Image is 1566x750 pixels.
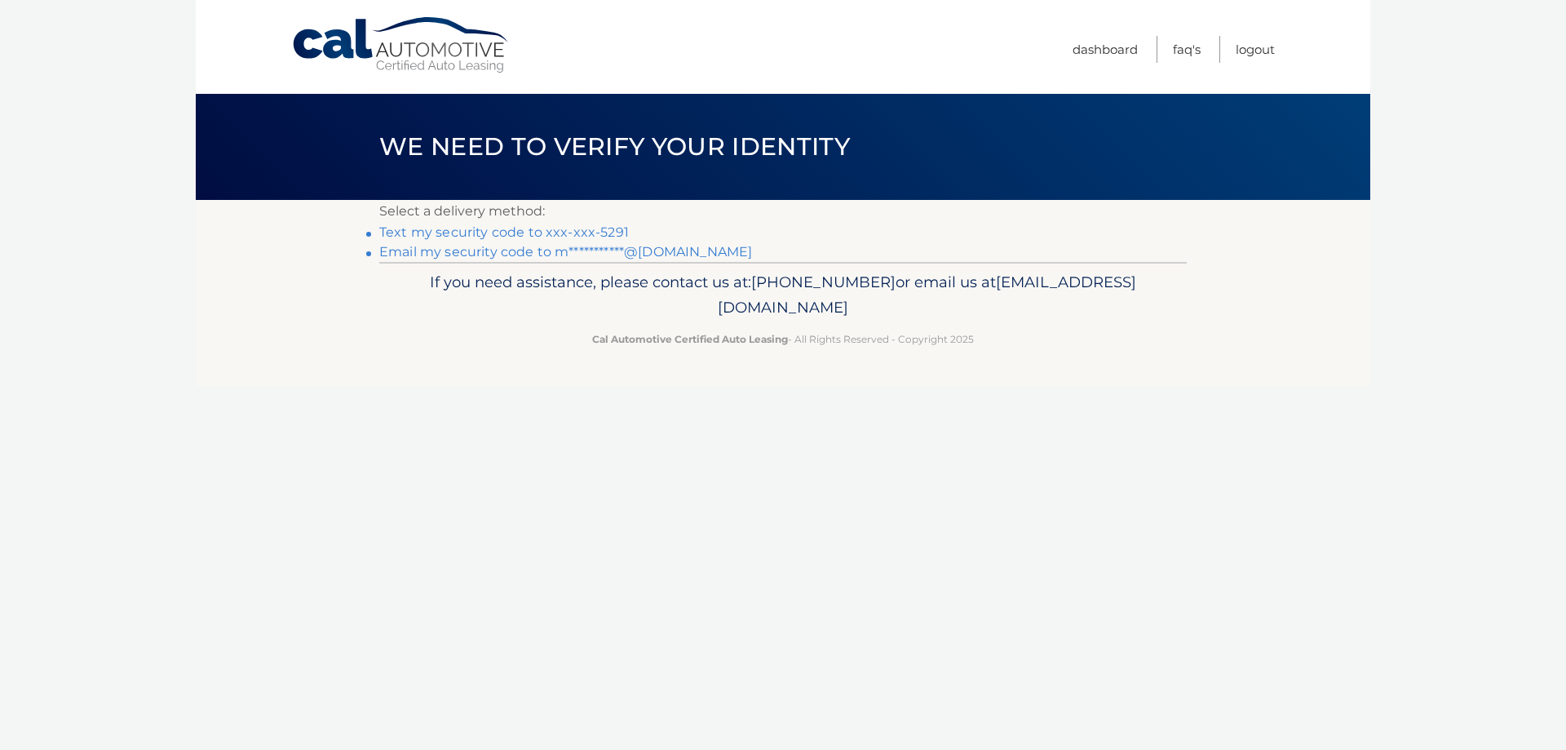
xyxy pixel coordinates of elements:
p: If you need assistance, please contact us at: or email us at [390,269,1176,322]
a: Logout [1236,36,1275,63]
a: Cal Automotive [291,16,511,74]
a: Dashboard [1073,36,1138,63]
a: FAQ's [1173,36,1201,63]
p: - All Rights Reserved - Copyright 2025 [390,331,1176,348]
p: Select a delivery method: [379,200,1187,223]
a: Text my security code to xxx-xxx-5291 [379,224,629,240]
span: [PHONE_NUMBER] [751,273,896,291]
span: We need to verify your identity [379,131,850,162]
strong: Cal Automotive Certified Auto Leasing [592,333,788,345]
